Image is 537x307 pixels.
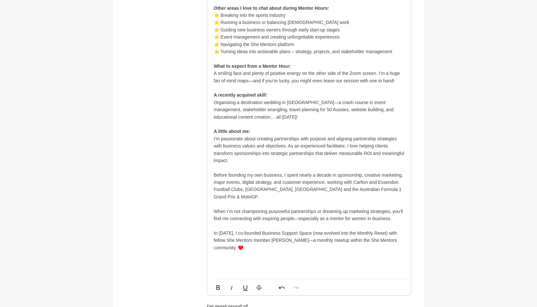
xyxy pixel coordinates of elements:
[214,70,404,84] p: A smiling face and plenty of positive energy on the other side of the Zoom screen. I’m a huge fan...
[214,12,404,19] p: ⭐ Breaking into the sports industry
[239,281,251,294] button: Underline (⌘U)
[214,92,267,98] strong: A recently acquired skill:
[214,171,404,201] p: Before founding my own business, I spent nearly a decade in sponsorship, creative marketing, majo...
[214,26,404,33] p: ⭐ Guiding new business owners through early start-up stages
[214,33,404,41] p: ⭐ Event management and creating unforgettable experiences
[214,64,291,69] strong: What to expect from a Mentor Hour:
[214,230,404,251] p: In [DATE], I co-founded Business Support Space (now evolved into the Monthly Reset) with fellow S...
[276,281,288,294] button: Undo (⌘Z)
[214,99,404,121] p: Organising a destination wedding in [GEOGRAPHIC_DATA]—a crash course in event management, stakeho...
[214,208,404,222] p: When I’m not championing purposeful partnerships or dreaming up marketing strategies, you’ll find...
[214,6,329,11] strong: Other areas I love to chat about during Mentor Hours:
[214,48,404,55] p: ⭐ Turning ideas into actionable plans – strategy, projects, and stakeholder management
[214,129,251,134] strong: A little about me:
[214,135,404,164] p: I’m passionate about creating partnerships with purpose and aligning partnership strategies with ...
[214,41,404,48] p: ⭐ Navigating the She Mentors platform
[289,281,302,294] button: Redo (⌘⇧Z)
[253,281,265,294] button: Strikethrough (⌘S)
[214,19,404,26] p: ⭐ Running a business or balancing [DEMOGRAPHIC_DATA] work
